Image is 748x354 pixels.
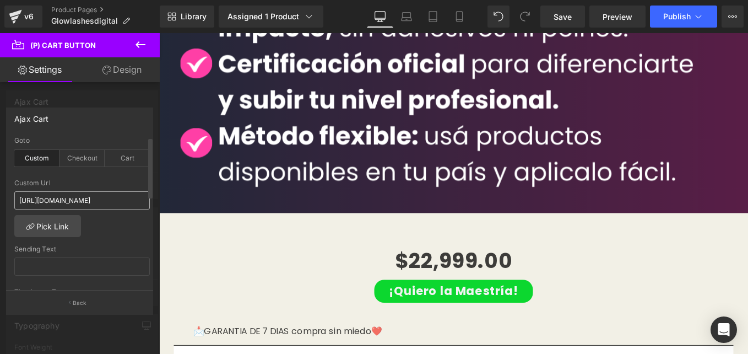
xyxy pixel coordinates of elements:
[663,12,691,21] span: Publish
[446,6,473,28] a: Mobile
[487,6,509,28] button: Undo
[73,299,87,307] p: Back
[722,6,744,28] button: More
[14,137,150,144] div: Goto
[367,6,393,28] a: Desktop
[603,11,632,23] span: Preview
[227,11,315,22] div: Assigned 1 Product
[22,9,36,24] div: v6
[105,150,150,167] div: Cart
[30,41,96,50] span: (P) Cart Button
[82,57,162,82] a: Design
[589,6,646,28] a: Preview
[711,317,737,343] div: Open Intercom Messenger
[554,11,572,23] span: Save
[420,6,446,28] a: Tablet
[4,6,42,28] a: v6
[6,290,153,315] button: Back
[14,215,81,237] a: Pick Link
[14,179,150,187] div: Custom Url
[14,245,150,253] div: Sending Text
[14,108,49,124] div: Ajax Cart
[14,288,150,296] div: Thank-you Text
[51,17,118,25] span: Glowlashesdigital
[160,6,214,28] a: New Library
[181,12,207,22] span: Library
[393,6,420,28] a: Laptop
[14,150,59,167] div: Custom
[650,6,717,28] button: Publish
[514,6,536,28] button: Redo
[59,150,105,167] div: Checkout
[51,6,160,14] a: Product Pages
